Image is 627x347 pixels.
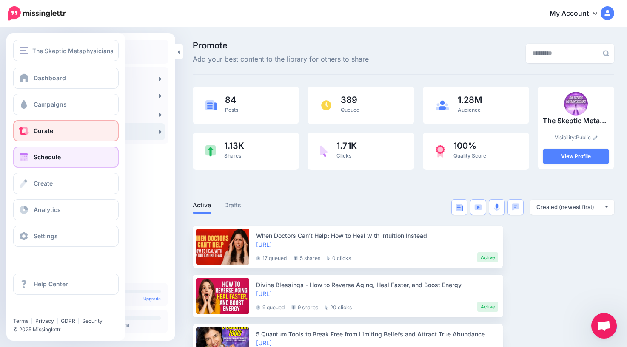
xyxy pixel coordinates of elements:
[34,232,58,240] span: Settings
[256,302,285,312] li: 9 queued
[256,256,260,260] img: clock-grey-darker.png
[294,256,298,260] img: share-grey.png
[225,96,238,104] span: 84
[477,252,498,262] li: Active
[256,280,498,289] div: Divine Blessings - How to Reverse Aging, Heal Faster, and Boost Energy
[593,135,598,140] img: pencil.png
[341,96,359,104] span: 389
[603,50,609,56] img: search-grey-6.png
[205,100,217,110] img: article-blue.png
[341,107,359,113] span: Queued
[320,99,332,111] img: clock.png
[31,318,33,324] span: |
[294,252,320,262] li: 5 shares
[543,116,609,127] p: The Skeptic Metaphysicians
[13,199,119,220] a: Analytics
[78,318,80,324] span: |
[336,152,351,159] span: Clicks
[13,325,125,334] li: © 2025 Missinglettr
[494,203,500,211] img: microphone.png
[474,204,482,210] img: video-blue.png
[256,241,272,248] a: [URL]
[193,54,369,65] span: Add your best content to the library for others to share
[325,302,352,312] li: 20 clicks
[35,318,54,324] a: Privacy
[34,153,61,161] span: Schedule
[436,100,449,110] img: users-blue.png
[576,134,598,141] a: Public
[13,318,28,324] a: Terms
[34,74,66,82] span: Dashboard
[57,318,58,324] span: |
[224,152,241,159] span: Shares
[34,127,53,134] span: Curate
[193,200,211,210] a: Active
[591,313,617,339] a: Open chat
[320,145,328,157] img: pointer-purple.png
[13,305,79,314] iframe: Twitter Follow Button
[13,120,119,141] a: Curate
[224,200,242,210] a: Drafts
[536,203,604,211] div: Created (newest first)
[543,149,609,164] a: View Profile
[34,180,53,187] span: Create
[8,6,66,21] img: Missinglettr
[225,107,238,113] span: Posts
[327,252,351,262] li: 0 clicks
[32,46,114,56] span: The Skeptic Metaphysicians
[34,280,68,288] span: Help Center
[256,231,498,240] div: When Doctors Can’t Help: How to Heal with Intuition Instead
[13,226,119,247] a: Settings
[530,200,614,215] button: Created (newest first)
[512,203,519,211] img: chat-square-blue.png
[325,305,328,310] img: pointer-grey.png
[256,252,287,262] li: 17 queued
[61,318,75,324] a: GDPR
[564,92,588,116] img: 398694559_755142363325592_1851666557881600205_n-bsa141941_thumb.jpg
[336,141,357,150] span: 1.71K
[327,256,330,260] img: pointer-grey.png
[256,290,272,297] a: [URL]
[82,318,103,324] a: Security
[458,96,482,104] span: 1.28M
[456,204,463,211] img: article-blue.png
[34,206,61,213] span: Analytics
[256,305,260,310] img: clock-grey-darker.png
[458,107,481,113] span: Audience
[13,173,119,194] a: Create
[193,41,369,50] span: Promote
[34,101,67,108] span: Campaigns
[436,145,445,158] img: prize-red.png
[477,302,498,312] li: Active
[205,145,216,157] img: share-green.png
[256,339,272,347] a: [URL]
[13,147,119,168] a: Schedule
[543,133,609,142] p: Visibility:
[13,40,119,61] button: The Skeptic Metaphysicians
[224,141,244,150] span: 1.13K
[453,152,486,159] span: Quality Score
[453,141,486,150] span: 100%
[20,47,28,54] img: menu.png
[13,68,119,89] a: Dashboard
[13,274,119,295] a: Help Center
[291,302,318,312] li: 9 shares
[541,3,614,24] a: My Account
[256,330,498,339] div: 5 Quantum Tools to Break Free from Limiting Beliefs and Attract True Abundance
[291,305,296,310] img: share-grey.png
[13,94,119,115] a: Campaigns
